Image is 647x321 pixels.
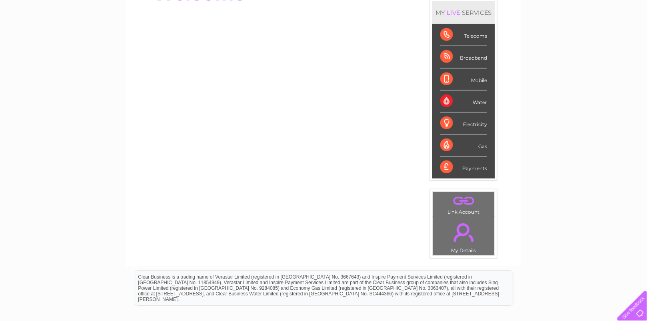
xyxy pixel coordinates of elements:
td: My Details [433,217,495,256]
div: Payments [440,156,487,178]
a: Water [506,34,521,40]
div: Water [440,90,487,112]
a: 0333 014 3131 [496,4,551,14]
div: Mobile [440,68,487,90]
img: logo.png [23,21,64,45]
div: Gas [440,134,487,156]
div: Electricity [440,112,487,134]
div: MY SERVICES [432,1,495,24]
div: Broadband [440,46,487,68]
a: . [435,194,492,208]
a: Contact [594,34,613,40]
a: . [435,219,492,247]
a: Telecoms [549,34,573,40]
a: Blog [577,34,589,40]
div: Telecoms [440,24,487,46]
td: Link Account [433,192,495,217]
a: Log out [621,34,639,40]
div: Clear Business is a trading name of Verastar Limited (registered in [GEOGRAPHIC_DATA] No. 3667643... [135,4,513,39]
a: Energy [526,34,544,40]
div: LIVE [445,9,462,16]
